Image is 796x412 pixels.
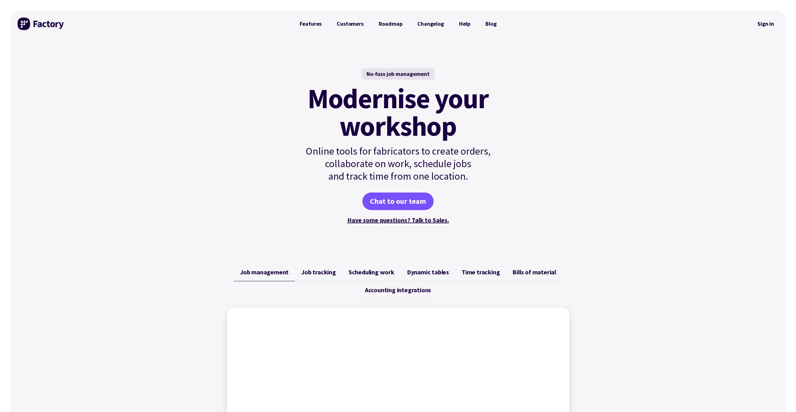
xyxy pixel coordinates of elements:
nav: Secondary Navigation [753,17,778,31]
span: Dynamic tables [407,268,449,276]
p: Online tools for fabricators to create orders, collaborate on work, schedule jobs and track time ... [292,145,504,182]
nav: Primary Navigation [292,18,504,30]
a: Features [292,18,329,30]
span: Job tracking [301,268,336,276]
span: Time tracking [462,268,500,276]
iframe: Chat Widget [765,382,796,412]
a: Sign in [753,17,778,31]
a: Have some questions? Talk to Sales. [347,216,449,224]
a: Changelog [410,18,451,30]
span: Bills of material [512,268,556,276]
mark: Modernise your workshop [307,85,489,140]
span: Accounting integrations [365,286,431,294]
a: Customers [329,18,371,30]
a: Chat to our team [362,193,434,210]
span: Scheduling work [349,268,394,276]
a: Help [451,18,478,30]
img: Factory [18,18,65,30]
span: Job management [240,268,289,276]
a: Blog [478,18,504,30]
div: No-fuss job management [361,68,435,80]
a: Roadmap [371,18,410,30]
